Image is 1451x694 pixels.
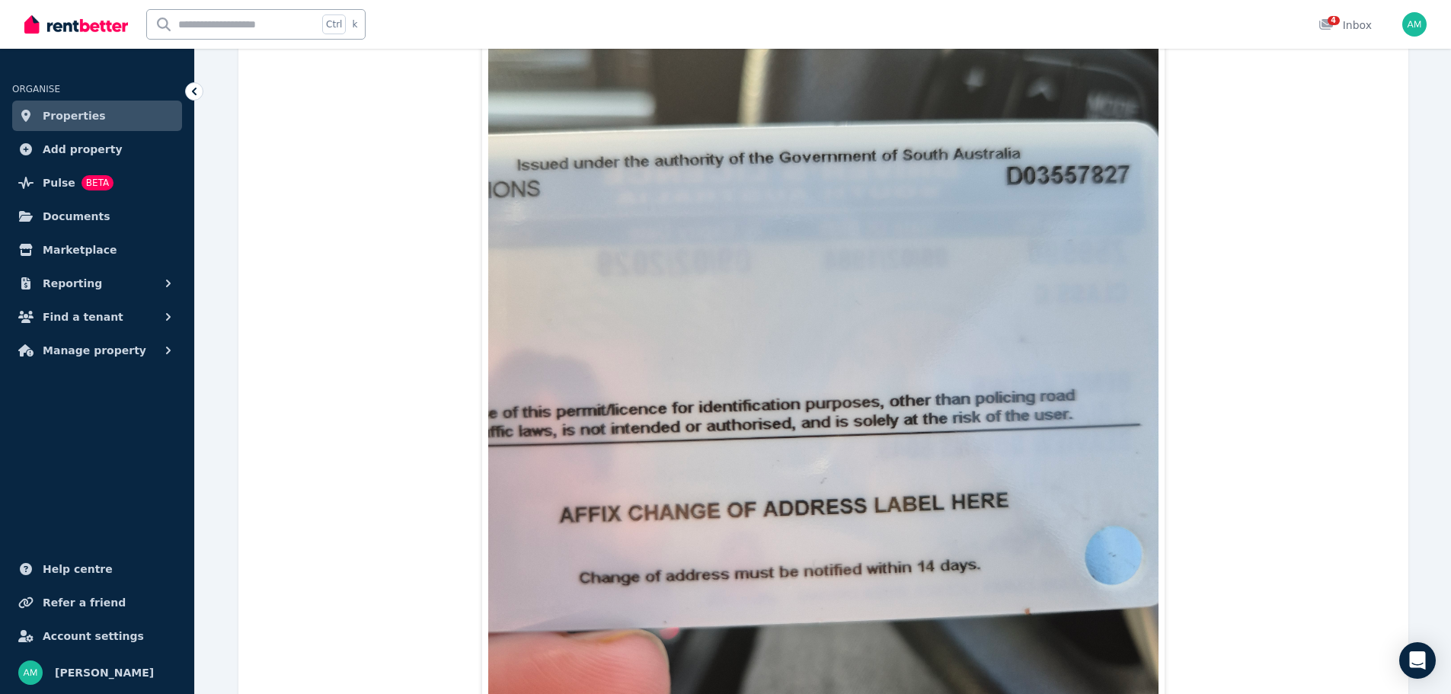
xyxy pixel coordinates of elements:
[55,664,154,682] span: [PERSON_NAME]
[12,101,182,131] a: Properties
[43,174,75,192] span: Pulse
[81,175,113,190] span: BETA
[43,241,117,259] span: Marketplace
[12,168,182,198] a: PulseBETA
[12,235,182,265] a: Marketplace
[12,335,182,366] button: Manage property
[12,268,182,299] button: Reporting
[1402,12,1427,37] img: Andrew Manto
[322,14,346,34] span: Ctrl
[12,302,182,332] button: Find a tenant
[12,587,182,618] a: Refer a friend
[1328,16,1340,25] span: 4
[12,621,182,651] a: Account settings
[1399,642,1436,679] div: Open Intercom Messenger
[1318,18,1372,33] div: Inbox
[12,134,182,165] a: Add property
[43,341,146,360] span: Manage property
[18,660,43,685] img: Andrew Manto
[43,274,102,293] span: Reporting
[43,593,126,612] span: Refer a friend
[43,560,113,578] span: Help centre
[43,627,144,645] span: Account settings
[43,308,123,326] span: Find a tenant
[43,140,123,158] span: Add property
[43,207,110,225] span: Documents
[24,13,128,36] img: RentBetter
[12,84,60,94] span: ORGANISE
[352,18,357,30] span: k
[43,107,106,125] span: Properties
[12,554,182,584] a: Help centre
[12,201,182,232] a: Documents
